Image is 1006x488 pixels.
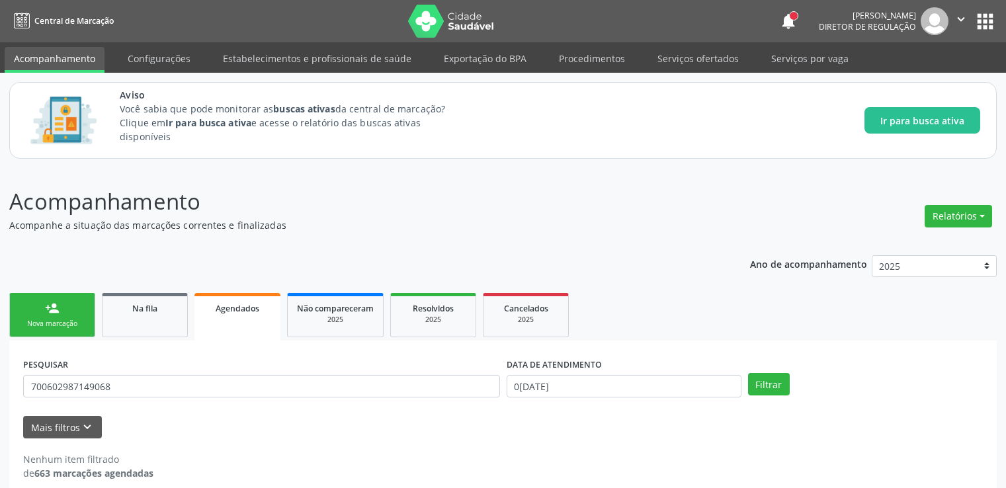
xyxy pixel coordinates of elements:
div: 2025 [297,315,374,325]
span: Ir para busca ativa [880,114,964,128]
p: Acompanhe a situação das marcações correntes e finalizadas [9,218,700,232]
div: 2025 [400,315,466,325]
button: Relatórios [925,205,992,227]
i:  [954,12,968,26]
img: img [921,7,948,35]
input: Selecione um intervalo [507,375,741,397]
a: Procedimentos [550,47,634,70]
div: [PERSON_NAME] [819,10,916,21]
strong: buscas ativas [273,102,335,115]
p: Ano de acompanhamento [750,255,867,272]
span: Central de Marcação [34,15,114,26]
button: Filtrar [748,373,790,395]
label: PESQUISAR [23,354,68,375]
a: Exportação do BPA [435,47,536,70]
label: DATA DE ATENDIMENTO [507,354,602,375]
span: Diretor de regulação [819,21,916,32]
div: 2025 [493,315,559,325]
button: Mais filtroskeyboard_arrow_down [23,416,102,439]
strong: Ir para busca ativa [165,116,251,129]
p: Você sabia que pode monitorar as da central de marcação? Clique em e acesse o relatório das busca... [120,102,470,143]
div: Nova marcação [19,319,85,329]
a: Serviços ofertados [648,47,748,70]
img: Imagem de CalloutCard [26,91,101,150]
button:  [948,7,974,35]
div: Nenhum item filtrado [23,452,153,466]
input: Nome, CNS [23,375,500,397]
div: person_add [45,301,60,315]
span: Resolvidos [413,303,454,314]
a: Central de Marcação [9,10,114,32]
button: notifications [779,12,798,30]
div: de [23,466,153,480]
span: Cancelados [504,303,548,314]
p: Acompanhamento [9,185,700,218]
span: Não compareceram [297,303,374,314]
a: Configurações [118,47,200,70]
a: Serviços por vaga [762,47,858,70]
i: keyboard_arrow_down [80,420,95,434]
span: Aviso [120,88,470,102]
button: Ir para busca ativa [864,107,980,134]
strong: 663 marcações agendadas [34,467,153,479]
span: Na fila [132,303,157,314]
span: Agendados [216,303,259,314]
button: apps [974,10,997,33]
a: Acompanhamento [5,47,105,73]
a: Estabelecimentos e profissionais de saúde [214,47,421,70]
